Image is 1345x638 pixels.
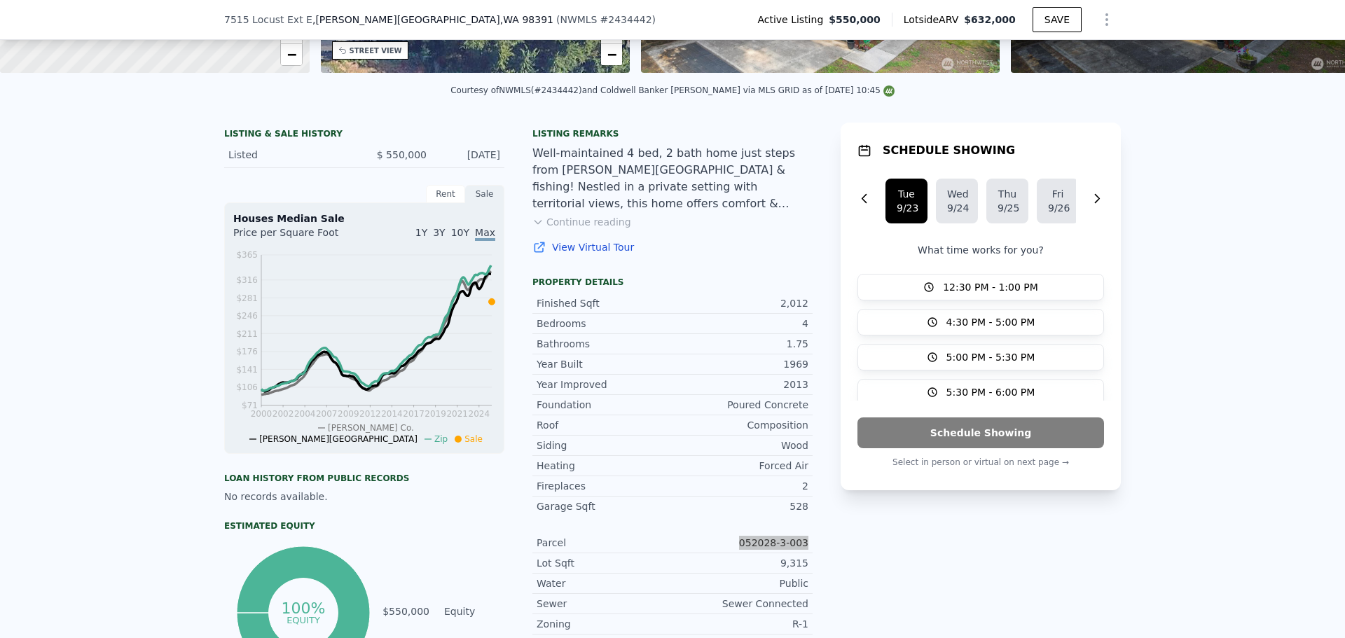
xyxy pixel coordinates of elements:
tspan: $211 [236,329,258,339]
span: $ 550,000 [377,149,427,160]
button: Wed9/24 [936,179,978,223]
div: Roof [537,418,672,432]
button: SAVE [1033,7,1082,32]
span: Active Listing [757,13,829,27]
div: ( ) [556,13,656,27]
span: Max [475,227,495,241]
span: # 2434442 [600,14,652,25]
span: 12:30 PM - 1:00 PM [943,280,1038,294]
div: Sewer Connected [672,597,808,611]
a: View Virtual Tour [532,240,813,254]
div: Siding [537,438,672,452]
div: Forced Air [672,459,808,473]
span: [PERSON_NAME][GEOGRAPHIC_DATA] [259,434,418,444]
a: Zoom out [601,44,622,65]
tspan: $281 [236,293,258,303]
div: Water [537,576,672,590]
span: Zip [434,434,448,444]
div: STREET VIEW [350,46,402,56]
div: Heating [537,459,672,473]
div: LISTING & SALE HISTORY [224,128,504,142]
div: Garage Sqft [537,499,672,513]
div: Year Improved [537,377,672,391]
div: Year Built [537,357,672,371]
div: [DATE] [438,148,500,162]
span: 5:00 PM - 5:30 PM [946,350,1035,364]
div: No records available. [224,490,504,504]
div: 9/26 [1048,201,1068,215]
tspan: 2007 [316,409,338,419]
tspan: 2017 [403,409,425,419]
tspan: 2004 [294,409,316,419]
tspan: $365 [236,250,258,260]
div: Estimated Equity [224,520,504,532]
span: $632,000 [964,14,1016,25]
span: 5:30 PM - 6:00 PM [946,385,1035,399]
div: 2,012 [672,296,808,310]
tspan: 2000 [251,409,273,419]
div: Wood [672,438,808,452]
span: 7515 Locust Ext E [224,13,312,27]
div: 528 [672,499,808,513]
div: Composition [672,418,808,432]
div: Poured Concrete [672,398,808,412]
div: 2013 [672,377,808,391]
div: Thu [998,187,1017,201]
div: Listing remarks [532,128,813,139]
p: Select in person or virtual on next page → [857,454,1104,471]
div: Well-maintained 4 bed, 2 bath home just steps from [PERSON_NAME][GEOGRAPHIC_DATA] & fishing! Nest... [532,145,813,212]
div: 9/24 [947,201,967,215]
span: 4:30 PM - 5:00 PM [946,315,1035,329]
span: − [607,46,616,63]
div: Wed [947,187,967,201]
div: 9/23 [897,201,916,215]
button: 4:30 PM - 5:00 PM [857,309,1104,335]
div: Foundation [537,398,672,412]
button: 5:00 PM - 5:30 PM [857,344,1104,370]
tspan: 2012 [359,409,381,419]
button: Schedule Showing [857,417,1104,448]
a: Zoom out [281,44,302,65]
div: Fri [1048,187,1068,201]
span: [PERSON_NAME] Co. [328,423,414,433]
div: 4 [672,317,808,331]
div: Lot Sqft [537,556,672,570]
p: What time works for you? [857,243,1104,257]
button: Continue reading [532,215,631,229]
div: R-1 [672,617,808,631]
div: Public [672,576,808,590]
div: 1969 [672,357,808,371]
span: Sale [464,434,483,444]
div: Courtesy of NWMLS (#2434442) and Coldwell Banker [PERSON_NAME] via MLS GRID as of [DATE] 10:45 [450,85,895,95]
div: Price per Square Foot [233,226,364,248]
button: Fri9/26 [1037,179,1079,223]
tspan: $316 [236,275,258,285]
button: Show Options [1093,6,1121,34]
tspan: 100% [281,599,325,617]
div: Finished Sqft [537,296,672,310]
div: Listed [228,148,353,162]
span: NWMLS [560,14,597,25]
div: Loan history from public records [224,473,504,484]
div: Rent [426,185,465,203]
div: 1.75 [672,337,808,351]
div: Sewer [537,597,672,611]
span: Lotside ARV [904,13,964,27]
div: Fireplaces [537,479,672,493]
span: $550,000 [829,13,881,27]
tspan: 2021 [446,409,468,419]
span: 3Y [433,227,445,238]
tspan: $246 [236,311,258,321]
div: Property details [532,277,813,288]
tspan: 2009 [338,409,359,419]
div: Sale [465,185,504,203]
td: Equity [441,604,504,619]
span: , WA 98391 [500,14,553,25]
div: Parcel [537,536,672,550]
span: − [287,46,296,63]
button: 5:30 PM - 6:00 PM [857,379,1104,405]
div: 9/25 [998,201,1017,215]
a: 052028-3-003 [739,537,808,548]
button: Tue9/23 [885,179,927,223]
div: 9,315 [672,556,808,570]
